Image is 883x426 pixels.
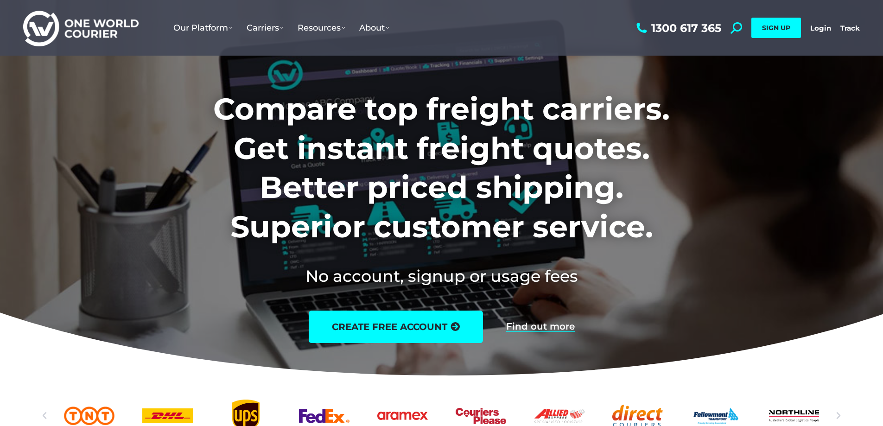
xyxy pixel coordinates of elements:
a: Resources [291,13,352,42]
a: create free account [309,311,483,343]
img: One World Courier [23,9,139,47]
h2: No account, signup or usage fees [152,265,731,287]
span: Our Platform [173,23,233,33]
a: Our Platform [166,13,240,42]
a: 1300 617 365 [634,22,721,34]
h1: Compare top freight carriers. Get instant freight quotes. Better priced shipping. Superior custom... [152,89,731,246]
a: About [352,13,396,42]
a: Find out more [506,322,575,332]
a: SIGN UP [751,18,801,38]
a: Carriers [240,13,291,42]
a: Login [810,24,831,32]
span: SIGN UP [762,24,790,32]
a: Track [840,24,860,32]
span: About [359,23,389,33]
span: Resources [298,23,345,33]
span: Carriers [247,23,284,33]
